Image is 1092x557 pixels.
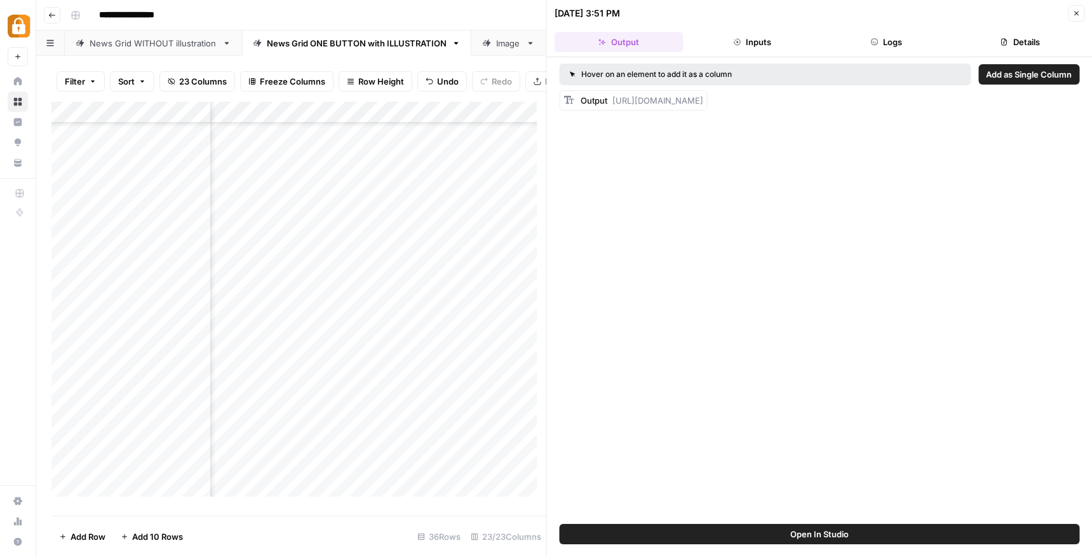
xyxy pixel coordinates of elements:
[790,528,849,540] span: Open In Studio
[8,71,28,92] a: Home
[986,68,1072,81] span: Add as Single Column
[57,71,105,92] button: Filter
[8,491,28,511] a: Settings
[466,526,546,547] div: 23/23 Columns
[8,511,28,532] a: Usage
[525,71,598,92] button: Export CSV
[179,75,227,88] span: 23 Columns
[113,526,191,547] button: Add 10 Rows
[8,532,28,552] button: Help + Support
[555,7,620,20] div: [DATE] 3:51 PM
[417,71,467,92] button: Undo
[267,37,447,50] div: News Grid ONE BUTTON with ILLUSTRATION
[412,526,466,547] div: 36 Rows
[51,526,113,547] button: Add Row
[8,92,28,112] a: Browse
[612,95,703,106] span: [URL][DOMAIN_NAME]
[955,32,1084,52] button: Details
[118,75,135,88] span: Sort
[242,31,471,56] a: News Grid ONE BUTTON with ILLUSTRATION
[90,37,217,50] div: News Grid WITHOUT illustration
[71,530,105,543] span: Add Row
[688,32,817,52] button: Inputs
[8,10,28,42] button: Workspace: Adzz
[8,153,28,173] a: Your Data
[260,75,325,88] span: Freeze Columns
[581,95,607,106] span: Output
[240,71,334,92] button: Freeze Columns
[472,71,520,92] button: Redo
[65,75,85,88] span: Filter
[471,31,546,56] a: Image
[822,32,951,52] button: Logs
[496,37,521,50] div: Image
[8,15,30,38] img: Adzz Logo
[339,71,412,92] button: Row Height
[560,524,1080,544] button: Open In Studio
[978,64,1079,85] button: Add as Single Column
[159,71,235,92] button: 23 Columns
[8,132,28,153] a: Opportunities
[8,112,28,132] a: Insights
[492,75,512,88] span: Redo
[437,75,459,88] span: Undo
[570,69,846,80] div: Hover on an element to add it as a column
[132,530,183,543] span: Add 10 Rows
[358,75,404,88] span: Row Height
[65,31,242,56] a: News Grid WITHOUT illustration
[555,32,684,52] button: Output
[110,71,154,92] button: Sort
